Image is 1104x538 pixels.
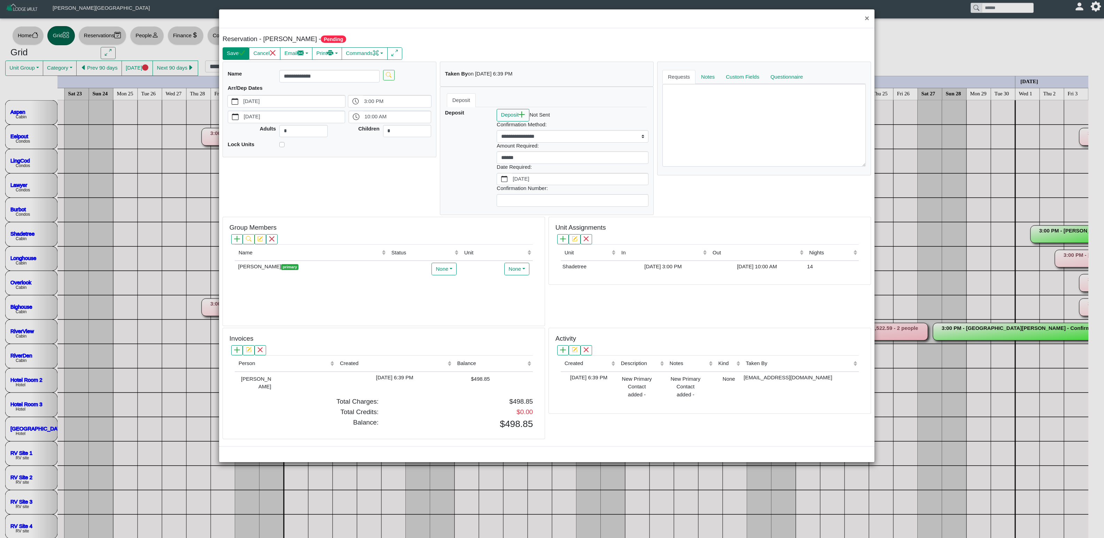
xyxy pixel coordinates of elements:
[555,224,606,232] h5: Unit Assignments
[742,372,859,402] td: [EMAIL_ADDRESS][DOMAIN_NAME]
[497,121,648,128] h6: Confirmation Method:
[242,111,345,123] label: [DATE]
[391,50,398,56] svg: arrows angle expand
[228,85,263,91] b: Arr/Dep Dates
[312,47,342,60] button: Printprinter fill
[270,50,276,56] svg: x
[581,345,592,355] button: x
[710,263,803,271] div: [DATE] 10:00 AM
[557,345,569,355] button: plus
[242,95,345,107] label: [DATE]
[363,111,431,123] label: 10:00 AM
[445,71,468,77] b: Taken By
[716,374,740,383] div: None
[468,71,512,77] i: on [DATE] 6:39 PM
[529,112,550,118] i: Not Sent
[581,234,592,244] button: x
[765,70,808,84] a: Questionnaire
[497,143,648,149] h6: Amount Required:
[239,50,245,56] svg: check
[352,98,359,105] svg: clock
[223,35,545,43] h5: Reservation - [PERSON_NAME] -
[260,126,276,132] b: Adults
[621,249,701,257] div: In
[363,95,432,107] label: 3:00 PM
[565,359,610,367] div: Created
[501,176,508,182] svg: calendar
[562,374,615,382] div: [DATE] 6:39 PM
[569,234,580,244] button: pencil square
[695,70,720,84] a: Notes
[619,263,707,271] div: [DATE] 3:00 PM
[497,173,511,185] button: calendar
[662,70,695,84] a: Requests
[228,95,242,107] button: calendar
[353,113,359,120] svg: clock
[621,359,659,367] div: Description
[228,111,242,123] button: calendar
[228,71,242,77] b: Name
[805,261,859,272] td: 14
[497,185,648,191] h6: Confirmation Number:
[249,47,280,60] button: Cancelx
[447,93,476,107] a: Deposit
[445,110,464,116] b: Deposit
[809,249,852,257] div: Nights
[718,359,734,367] div: Kind
[555,335,576,343] h5: Activity
[561,261,617,272] td: Shadetree
[572,347,577,353] svg: pencil square
[583,347,589,353] svg: x
[383,70,395,80] button: search
[386,72,391,78] svg: search
[349,111,363,123] button: clock
[232,98,238,105] svg: calendar
[519,111,525,118] svg: plus
[670,359,707,367] div: Notes
[228,141,255,147] b: Lock Units
[720,70,765,84] a: Custom Fields
[373,50,379,56] svg: command
[327,50,334,56] svg: printer fill
[560,236,566,242] svg: plus
[280,47,312,60] button: Emailenvelope fill
[223,47,249,60] button: Savecheck
[358,126,380,132] b: Children
[497,164,648,170] h6: Date Required:
[619,374,654,400] div: New Primary Contact added - [PERSON_NAME]
[713,249,798,257] div: Out
[232,113,239,120] svg: calendar
[348,95,363,107] button: clock
[512,173,648,185] label: [DATE]
[565,249,610,257] div: Unit
[342,47,388,60] button: Commandscommand
[572,236,577,242] svg: pencil square
[560,347,566,353] svg: plus
[860,9,874,28] button: Close
[387,47,402,60] button: arrows angle expand
[746,359,852,367] div: Taken By
[297,50,304,56] svg: envelope fill
[557,234,569,244] button: plus
[667,374,702,400] div: New Primary Contact added - [PERSON_NAME]
[569,345,580,355] button: pencil square
[497,109,529,121] button: Depositplus
[583,236,589,242] svg: x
